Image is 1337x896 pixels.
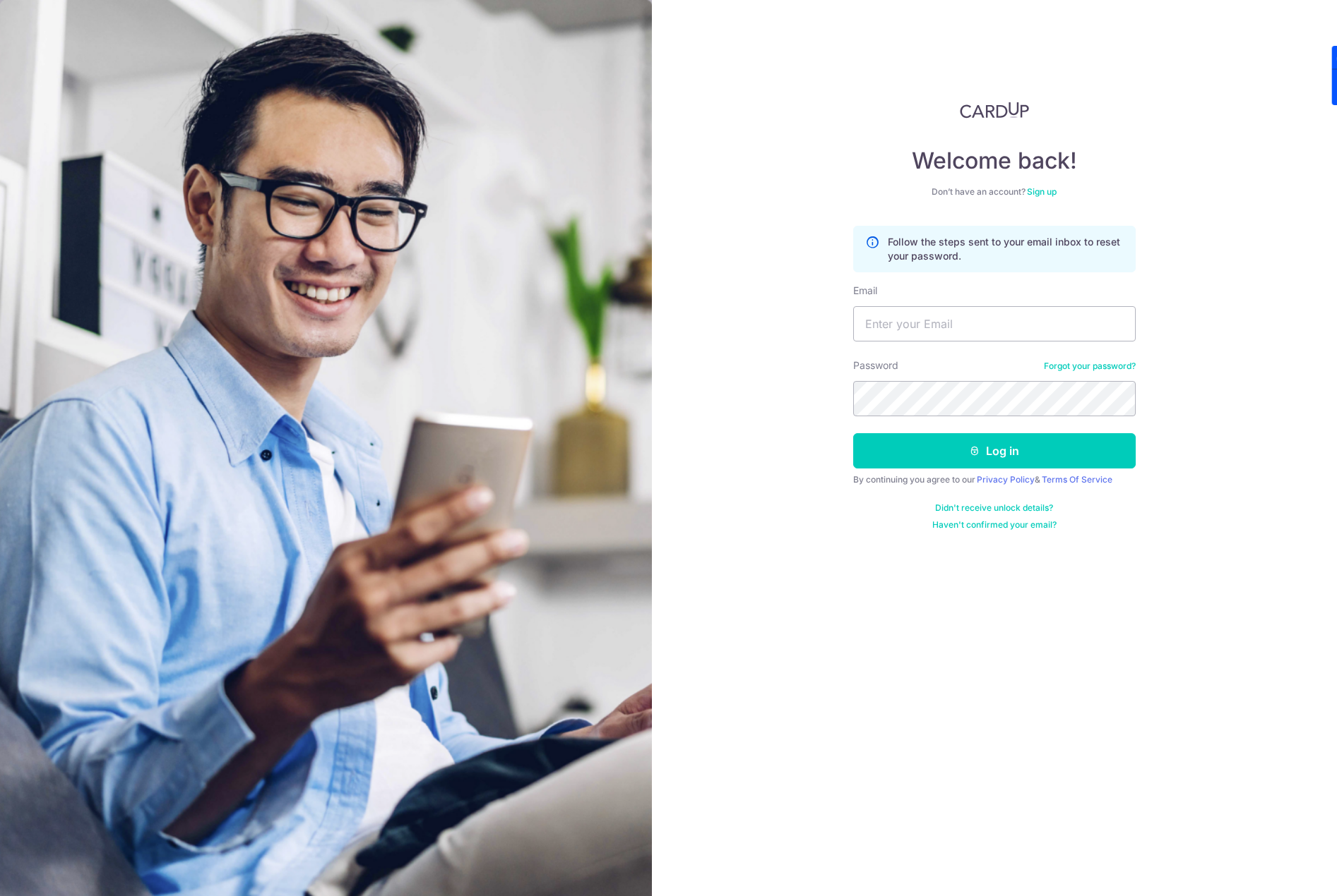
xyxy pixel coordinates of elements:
h4: Welcome back! [853,147,1136,175]
a: Forgot your password? [1044,361,1136,372]
input: Enter your Email [853,306,1136,341]
p: Follow the steps sent to your email inbox to reset your password. [888,235,1124,263]
label: Email [853,284,877,298]
a: Didn't receive unlock details? [935,502,1053,514]
img: CardUp Logo [960,102,1029,119]
label: Password [853,358,898,373]
a: Haven't confirmed your email? [932,519,1057,531]
a: Sign up [1027,186,1057,197]
div: Don’t have an account? [853,186,1136,198]
div: By continuing you agree to our & [853,474,1136,485]
a: Terms Of Service [1042,474,1112,485]
a: Privacy Policy [977,474,1035,485]
button: Log in [853,433,1136,468]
